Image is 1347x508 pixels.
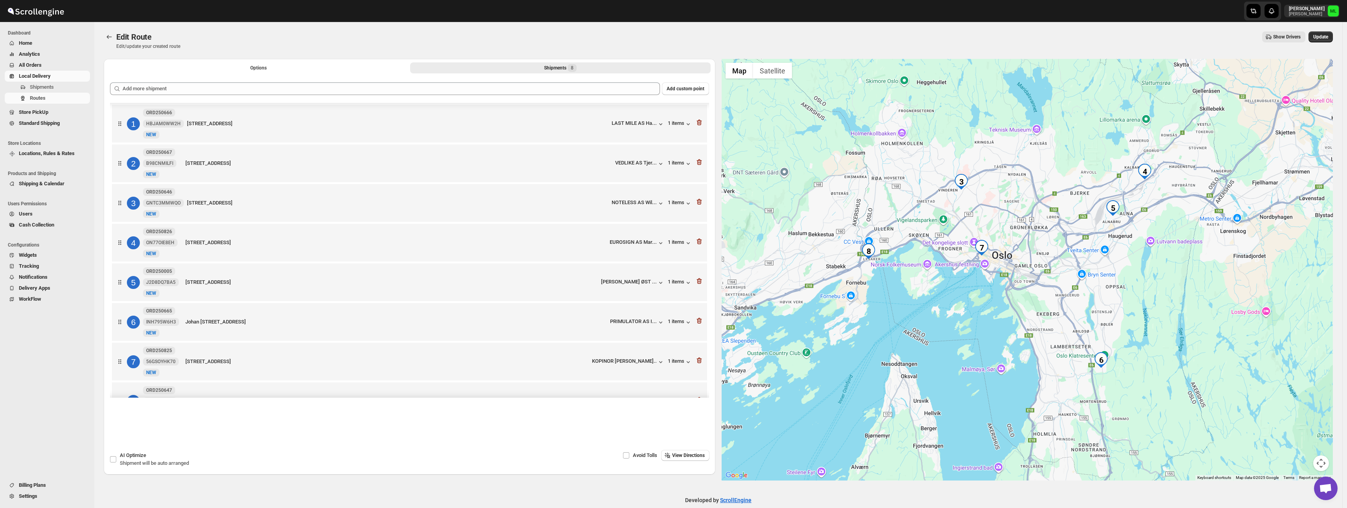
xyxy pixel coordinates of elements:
[146,387,172,393] b: ORD250647
[146,110,172,115] b: ORD250666
[127,197,140,210] div: 3
[112,263,707,301] div: 5ORD250005J2D8DQ7BA5NewNEW[STREET_ADDRESS][PERSON_NAME] ØST ...1 items
[19,51,40,57] span: Analytics
[127,355,140,368] div: 7
[1236,475,1279,480] span: Map data ©2025 Google
[672,452,705,459] span: View Directions
[5,148,90,159] button: Locations, Rules & Rates
[601,279,657,285] div: [PERSON_NAME] ØST ...
[610,239,665,247] button: EUROSIGN AS Mar...
[112,184,707,222] div: 3ORD250646GNTC3MMWQONewNEW[STREET_ADDRESS]NOTELESS AS Wil...1 items
[724,470,750,481] a: Open this area in Google Maps (opens a new window)
[5,491,90,502] button: Settings
[112,343,707,380] div: 7ORD25082556GSOYHK70NewNEW[STREET_ADDRESS]KOPINOR [PERSON_NAME]..1 items
[146,211,156,217] span: NEW
[19,222,54,228] span: Cash Collection
[720,497,751,503] a: ScrollEngine
[668,279,692,287] button: 1 items
[610,318,657,324] div: PRIMULATOR AS I...
[974,240,990,256] div: 7
[1262,31,1305,42] button: Show Drivers
[662,82,709,95] button: Add custom point
[112,303,707,341] div: 6ORD250665INH795W6H3NewNEWJohan [STREET_ADDRESS]PRIMULATOR AS I...1 items
[120,460,189,466] span: Shipment will be auto arranged
[615,160,657,166] div: VEDLIKE AS Tjer...
[8,242,90,248] span: Configurations
[19,211,33,217] span: Users
[667,86,704,92] span: Add custom point
[724,470,750,481] img: Google
[30,95,46,101] span: Routes
[753,63,792,79] button: Show satellite imagery
[19,493,37,499] span: Settings
[127,316,140,329] div: 6
[116,43,180,49] p: Edit/update your created route
[1093,352,1109,368] div: 6
[19,482,46,488] span: Billing Plans
[146,239,174,246] span: ON77OIE8EH
[1299,475,1331,480] a: Report a map error
[612,120,657,126] div: LAST MILE AS Ha...
[104,31,115,42] button: Routes
[685,496,751,504] p: Developed by
[668,120,692,128] button: 1 items
[19,40,32,46] span: Home
[19,181,64,186] span: Shipping & Calendar
[146,121,181,127] span: HBJAM0WW2H
[5,283,90,294] button: Delivery Apps
[250,65,267,71] span: Options
[668,199,692,207] button: 1 items
[668,318,692,326] div: 1 items
[185,159,612,167] div: [STREET_ADDRESS]
[19,109,48,115] span: Store PickUp
[5,60,90,71] button: All Orders
[146,172,156,177] span: NEW
[146,132,156,137] span: NEW
[185,358,589,365] div: [STREET_ADDRESS]
[146,358,176,365] span: 56GSOYHK70
[146,251,156,256] span: NEW
[185,318,607,326] div: Johan [STREET_ADDRESS]
[146,370,156,375] span: NEW
[19,120,60,126] span: Standard Shipping
[19,285,50,291] span: Delivery Apps
[8,170,90,177] span: Products and Shipping
[592,358,665,366] button: KOPINOR [PERSON_NAME]..
[5,250,90,261] button: Widgets
[5,208,90,219] button: Users
[185,397,606,405] div: [STREET_ADDRESS]
[108,62,409,73] button: All Route Options
[187,199,608,207] div: [STREET_ADDRESS]
[1284,5,1340,17] button: User menu
[410,62,710,73] button: Selected Shipments
[5,480,90,491] button: Billing Plans
[187,120,608,128] div: [STREET_ADDRESS]
[146,348,172,353] b: ORD250825
[5,178,90,189] button: Shipping & Calendar
[668,160,692,168] div: 1 items
[112,224,707,261] div: 4ORD250826ON77OIE8EHNewNEW[STREET_ADDRESS]EUROSIGN AS Mar...1 items
[1313,34,1328,40] span: Update
[1330,9,1336,14] text: ML
[123,82,660,95] input: Add more shipment
[1105,200,1121,216] div: 5
[615,160,665,168] button: VEDLIKE AS Tjer...
[146,189,172,195] b: ORD250646
[5,49,90,60] button: Analytics
[146,150,172,155] b: ORD250667
[633,452,657,458] span: Avoid Tolls
[19,263,39,269] span: Tracking
[127,117,140,130] div: 1
[19,296,41,302] span: WorkFlow
[127,276,140,289] div: 5
[112,105,707,143] div: 1ORD250666HBJAM0WW2HNewNEW[STREET_ADDRESS]LAST MILE AS Ha...1 items
[146,291,156,296] span: NEW
[146,308,172,314] b: ORD250665
[1309,31,1333,42] button: Update
[146,319,176,325] span: INH795W6H3
[19,150,75,156] span: Locations, Rules & Rates
[127,395,140,408] div: 8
